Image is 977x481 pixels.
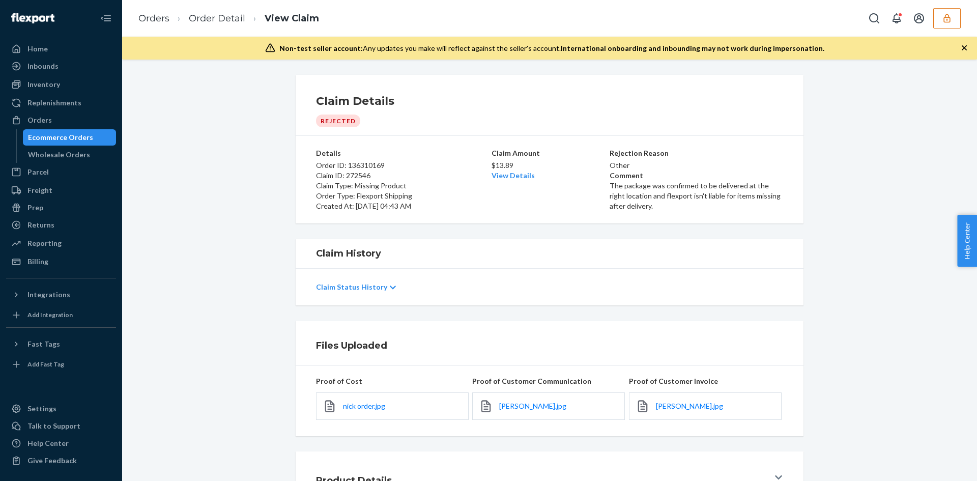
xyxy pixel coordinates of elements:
img: Flexport logo [11,13,54,23]
a: Reporting [6,235,116,251]
a: Replenishments [6,95,116,111]
div: Wholesale Orders [28,150,90,160]
div: Returns [27,220,54,230]
div: Give Feedback [27,456,77,466]
span: nick order.jpg [343,402,385,410]
p: Claim Amount [492,148,608,158]
button: Talk to Support [6,418,116,434]
div: Inbounds [27,61,59,71]
a: View Claim [265,13,319,24]
button: Help Center [957,215,977,267]
a: [PERSON_NAME].jpg [656,401,723,411]
a: Settings [6,401,116,417]
div: Freight [27,185,52,195]
p: Proof of Customer Communication [472,376,626,386]
button: Open notifications [886,8,907,29]
iframe: Opens a widget where you can chat to one of our agents [912,450,967,476]
p: Claim Status History [316,282,387,292]
p: Rejection Reason [610,148,783,158]
span: [PERSON_NAME].jpg [499,402,566,410]
div: Inventory [27,79,60,90]
a: View Details [492,171,535,180]
button: Close Navigation [96,8,116,29]
div: Orders [27,115,52,125]
div: Reporting [27,238,62,248]
a: Add Fast Tag [6,356,116,373]
a: Add Integration [6,307,116,323]
p: Claim Type: Missing Product [316,181,490,191]
p: Order ID: 136310169 [316,160,490,171]
p: Created At: [DATE] 04:43 AM [316,201,490,211]
div: Help Center [27,438,69,448]
div: Integrations [27,290,70,300]
button: Integrations [6,287,116,303]
span: Non-test seller account: [279,44,363,52]
a: Home [6,41,116,57]
a: Inbounds [6,58,116,74]
p: Proof of Customer Invoice [629,376,783,386]
a: Returns [6,217,116,233]
p: Order Type: Flexport Shipping [316,191,490,201]
div: Ecommerce Orders [28,132,93,143]
a: Freight [6,182,116,199]
p: Details [316,148,490,158]
div: Home [27,44,48,54]
a: Order Detail [189,13,245,24]
p: The package was confirmed to be delivered at the right location and flexport isn't liable for ite... [610,181,783,211]
div: Any updates you make will reflect against the seller's account. [279,43,824,53]
a: Billing [6,253,116,270]
span: [PERSON_NAME].jpg [656,402,723,410]
p: Proof of Cost [316,376,470,386]
div: Parcel [27,167,49,177]
p: $13.89 [492,160,608,171]
a: nick order.jpg [343,401,385,411]
button: Give Feedback [6,452,116,469]
a: Ecommerce Orders [23,129,117,146]
div: Fast Tags [27,339,60,349]
div: Talk to Support [27,421,80,431]
button: Fast Tags [6,336,116,352]
p: Comment [610,171,783,181]
div: Settings [27,404,56,414]
button: Open account menu [909,8,929,29]
h1: Claim History [316,247,783,260]
a: Parcel [6,164,116,180]
h1: Claim Details [316,93,783,109]
div: Billing [27,257,48,267]
ol: breadcrumbs [130,4,327,34]
div: Replenishments [27,98,81,108]
a: Help Center [6,435,116,451]
a: [PERSON_NAME].jpg [499,401,566,411]
a: Orders [138,13,169,24]
div: Rejected [316,115,360,127]
a: Inventory [6,76,116,93]
a: Orders [6,112,116,128]
button: Open Search Box [864,8,884,29]
p: Claim ID: 272546 [316,171,490,181]
div: Add Fast Tag [27,360,64,369]
div: Add Integration [27,310,73,319]
p: Other [610,160,783,171]
a: Wholesale Orders [23,147,117,163]
div: Prep [27,203,43,213]
a: Prep [6,200,116,216]
span: International onboarding and inbounding may not work during impersonation. [561,44,824,52]
h1: Files Uploaded [316,339,783,352]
